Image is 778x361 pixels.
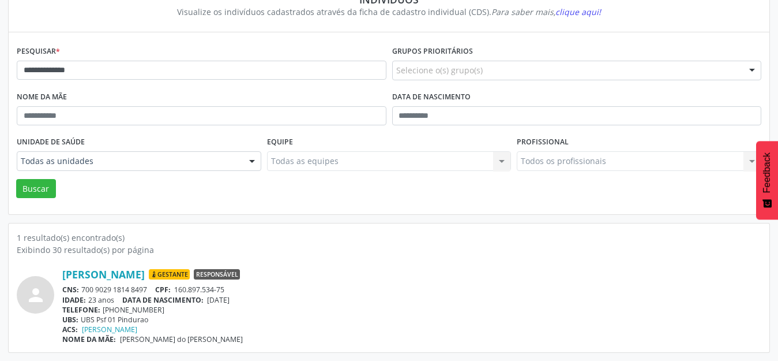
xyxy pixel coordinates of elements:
span: TELEFONE: [62,305,100,315]
span: Gestante [149,269,190,280]
span: DATA DE NASCIMENTO: [122,295,204,305]
label: Equipe [267,133,293,151]
div: UBS Psf 01 Pindurao [62,315,761,325]
i: person [25,285,46,306]
label: Grupos prioritários [392,43,473,61]
label: Profissional [517,133,569,151]
span: Responsável [194,269,240,280]
div: 23 anos [62,295,761,305]
span: [PERSON_NAME] do [PERSON_NAME] [120,334,243,344]
span: Todas as unidades [21,155,238,167]
div: Visualize os indivíduos cadastrados através da ficha de cadastro individual (CDS). [25,6,753,18]
label: Data de nascimento [392,88,471,106]
div: Exibindo 30 resultado(s) por página [17,244,761,256]
i: Para saber mais, [491,6,601,17]
button: Buscar [16,179,56,199]
label: Unidade de saúde [17,133,85,151]
button: Feedback - Mostrar pesquisa [756,141,778,219]
div: [PHONE_NUMBER] [62,305,761,315]
span: CNS: [62,285,79,295]
div: 700 9029 1814 8497 [62,285,761,295]
a: [PERSON_NAME] [62,268,145,281]
span: ACS: [62,325,78,334]
span: Feedback [762,152,772,193]
span: NOME DA MÃE: [62,334,116,344]
span: Selecione o(s) grupo(s) [396,64,483,76]
span: [DATE] [207,295,230,305]
div: 1 resultado(s) encontrado(s) [17,232,761,244]
span: IDADE: [62,295,86,305]
span: UBS: [62,315,78,325]
label: Nome da mãe [17,88,67,106]
span: CPF: [155,285,171,295]
a: [PERSON_NAME] [82,325,137,334]
span: 160.897.534-75 [174,285,224,295]
label: Pesquisar [17,43,60,61]
span: clique aqui! [555,6,601,17]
